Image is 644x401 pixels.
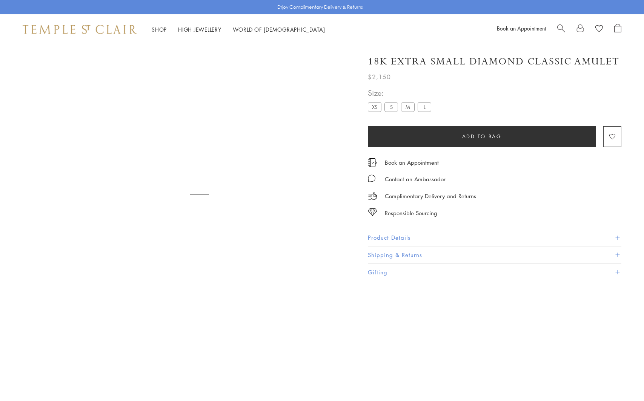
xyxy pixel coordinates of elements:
label: M [401,102,415,112]
a: View Wishlist [595,24,603,35]
button: Shipping & Returns [368,246,621,263]
div: Responsible Sourcing [385,208,437,218]
button: Gifting [368,264,621,281]
a: Book an Appointment [385,158,439,167]
img: MessageIcon-01_2.svg [368,174,375,182]
a: Book an Appointment [497,24,546,32]
label: L [418,102,431,112]
a: High JewelleryHigh Jewellery [178,26,221,33]
span: Add to bag [462,132,502,141]
a: Search [557,24,565,35]
p: Enjoy Complimentary Delivery & Returns [277,3,363,11]
label: S [384,102,398,112]
img: Temple St. Clair [23,25,137,34]
nav: Main navigation [152,25,325,34]
span: $2,150 [368,72,391,82]
div: Contact an Ambassador [385,174,446,184]
img: icon_appointment.svg [368,158,377,167]
img: icon_sourcing.svg [368,208,377,216]
button: Add to bag [368,126,596,147]
label: XS [368,102,381,112]
a: Open Shopping Bag [614,24,621,35]
a: World of [DEMOGRAPHIC_DATA]World of [DEMOGRAPHIC_DATA] [233,26,325,33]
h1: 18K Extra Small Diamond Classic Amulet [368,55,619,68]
button: Product Details [368,229,621,246]
iframe: Gorgias live chat messenger [606,366,636,393]
a: ShopShop [152,26,167,33]
span: Size: [368,87,434,99]
p: Complimentary Delivery and Returns [385,191,476,201]
img: icon_delivery.svg [368,191,377,201]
